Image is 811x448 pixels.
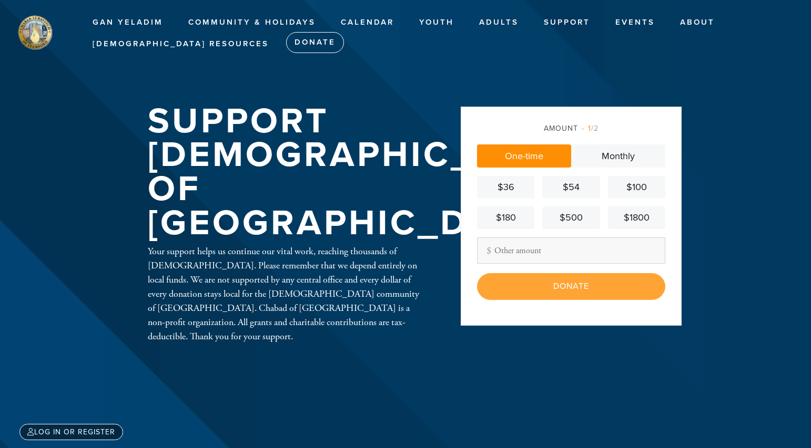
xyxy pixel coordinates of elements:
[477,176,534,199] a: $36
[477,206,534,229] a: $180
[477,237,665,264] input: Other amount
[588,124,591,133] span: 1
[582,124,599,133] span: /2
[612,211,661,225] div: $1800
[180,13,323,33] a: Community & Holidays
[481,180,530,194] div: $36
[411,13,462,33] a: Youth
[546,211,595,225] div: $500
[481,211,530,225] div: $180
[608,176,665,199] a: $100
[286,32,344,53] a: Donate
[16,13,54,51] img: stamford%20logo.png
[477,144,571,168] a: One-time
[536,13,598,33] a: Support
[333,13,402,33] a: Calendar
[571,144,665,168] a: Monthly
[85,13,171,33] a: Gan Yeladim
[19,424,123,440] a: Log in or register
[608,206,665,229] a: $1800
[477,123,665,134] div: Amount
[148,105,587,240] h1: Support [DEMOGRAPHIC_DATA] of [GEOGRAPHIC_DATA]
[148,244,427,343] div: Your support helps us continue our vital work, reaching thousands of [DEMOGRAPHIC_DATA]. Please r...
[542,206,600,229] a: $500
[85,34,277,54] a: [DEMOGRAPHIC_DATA] Resources
[546,180,595,194] div: $54
[542,176,600,199] a: $54
[612,180,661,194] div: $100
[672,13,723,33] a: About
[607,13,663,33] a: Events
[471,13,526,33] a: Adults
